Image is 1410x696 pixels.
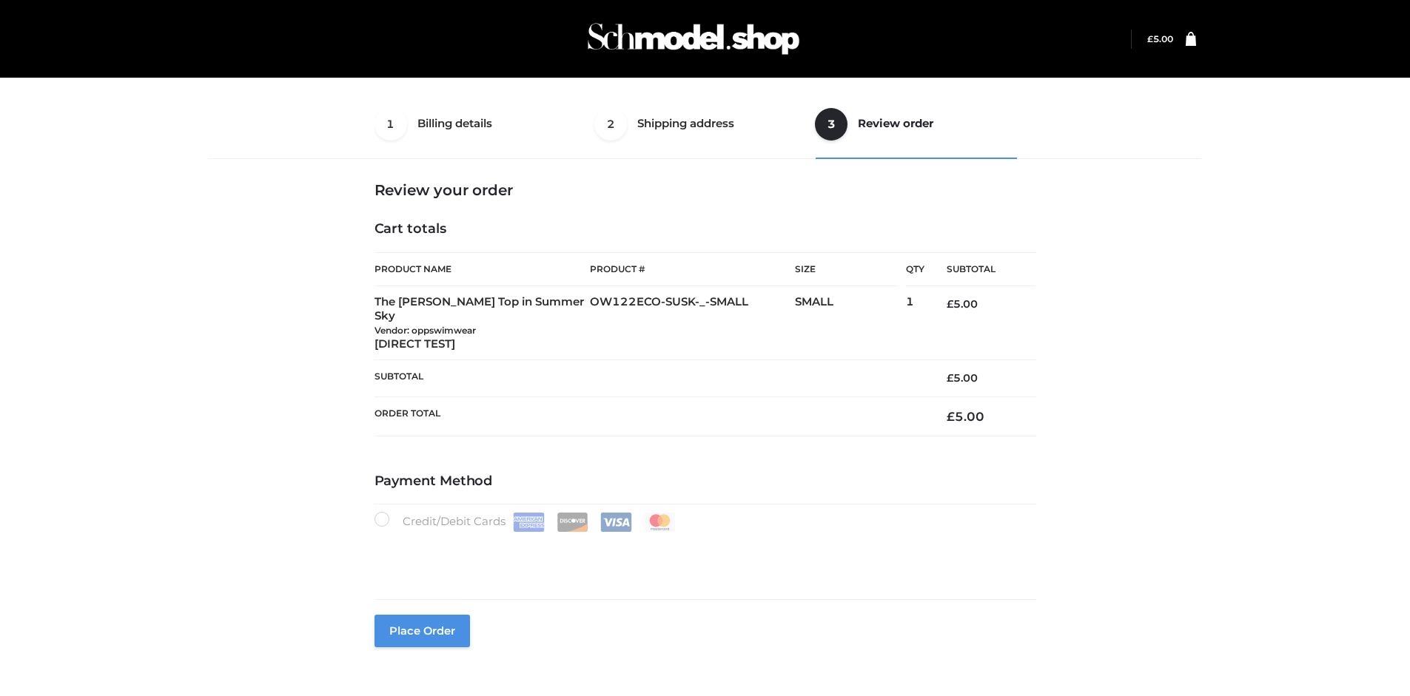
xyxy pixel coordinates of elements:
th: Product Name [375,252,591,286]
th: Qty [906,252,924,286]
th: Subtotal [924,253,1035,286]
label: Credit/Debit Cards [375,512,677,532]
img: Amex [513,513,545,532]
th: Subtotal [375,360,925,396]
iframe: Secure payment input frame [372,529,1033,583]
td: SMALL [795,286,906,360]
bdi: 5.00 [947,371,978,385]
img: Visa [600,513,632,532]
bdi: 5.00 [947,409,984,424]
a: £5.00 [1147,33,1173,44]
small: Vendor: oppswimwear [375,325,476,336]
img: Schmodel Admin 964 [583,10,805,68]
bdi: 5.00 [1147,33,1173,44]
td: 1 [906,286,924,360]
h4: Cart totals [375,221,1036,237]
th: Product # [590,252,795,286]
img: Mastercard [644,513,676,532]
h4: Payment Method [375,473,1036,490]
button: Place order [375,615,470,647]
span: £ [947,409,955,424]
th: Order Total [375,396,925,436]
span: £ [1147,33,1153,44]
img: Discover [557,513,588,532]
td: The [PERSON_NAME] Top in Summer Sky [DIRECT TEST] [375,286,591,360]
span: £ [947,371,953,385]
td: OW122ECO-SUSK-_-SMALL [590,286,795,360]
h3: Review your order [375,181,1036,199]
span: £ [947,297,953,311]
bdi: 5.00 [947,297,978,311]
th: Size [795,253,899,286]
